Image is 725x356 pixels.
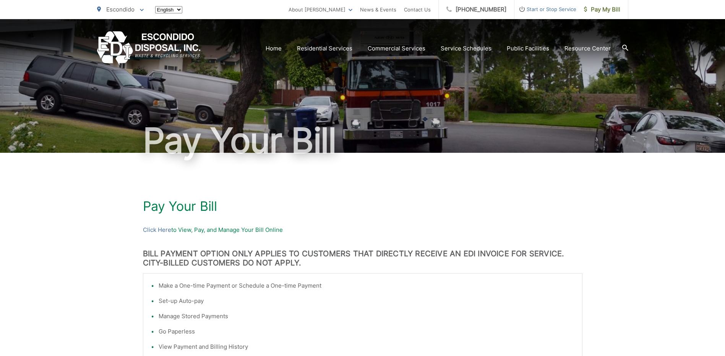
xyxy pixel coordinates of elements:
[97,121,628,160] h1: Pay Your Bill
[159,296,574,306] li: Set-up Auto-pay
[360,5,396,14] a: News & Events
[143,225,582,235] p: to View, Pay, and Manage Your Bill Online
[507,44,549,53] a: Public Facilities
[155,6,182,13] select: Select a language
[266,44,282,53] a: Home
[159,342,574,351] li: View Payment and Billing History
[143,249,582,267] h3: BILL PAYMENT OPTION ONLY APPLIES TO CUSTOMERS THAT DIRECTLY RECEIVE AN EDI INVOICE FOR SERVICE. C...
[106,6,135,13] span: Escondido
[143,199,582,214] h1: Pay Your Bill
[159,312,574,321] li: Manage Stored Payments
[441,44,491,53] a: Service Schedules
[404,5,431,14] a: Contact Us
[159,327,574,336] li: Go Paperless
[97,31,201,65] a: EDCD logo. Return to the homepage.
[297,44,352,53] a: Residential Services
[564,44,611,53] a: Resource Center
[289,5,352,14] a: About [PERSON_NAME]
[143,225,171,235] a: Click Here
[368,44,425,53] a: Commercial Services
[584,5,620,14] span: Pay My Bill
[159,281,574,290] li: Make a One-time Payment or Schedule a One-time Payment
